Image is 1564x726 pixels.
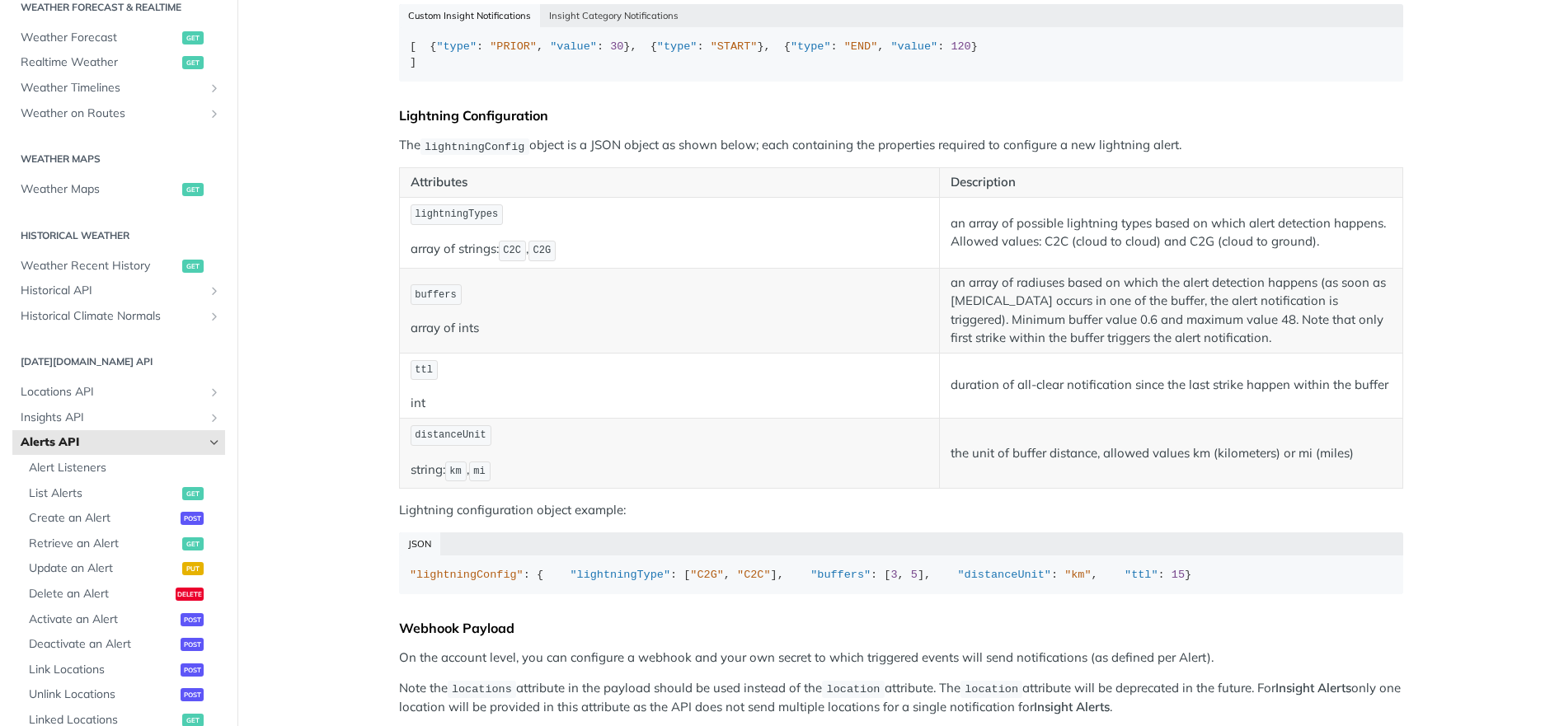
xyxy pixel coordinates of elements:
[399,649,1403,667] p: On the account level, you can configure a webhook and your own secret to which triggered events w...
[890,40,937,53] span: "value"
[415,289,456,301] span: buffers
[21,607,225,632] a: Activate an Alertpost
[911,569,918,581] span: 5
[690,569,724,581] span: "C2G"
[1064,569,1091,581] span: "km"
[844,40,878,53] span: "END"
[410,39,1392,71] div: [ { : , : }, { : }, { : , : } ]
[12,304,225,329] a: Historical Climate NormalsShow subpages for Historical Climate Normals
[208,411,221,424] button: Show subpages for Insights API
[21,456,225,480] a: Alert Listeners
[181,512,204,525] span: post
[21,283,204,299] span: Historical API
[12,101,225,126] a: Weather on RoutesShow subpages for Weather on Routes
[182,183,204,196] span: get
[29,686,176,703] span: Unlink Locations
[208,436,221,449] button: Hide subpages for Alerts API
[411,319,928,338] p: array of ints
[12,279,225,303] a: Historical APIShow subpages for Historical API
[182,487,204,500] span: get
[965,683,1018,696] span: location
[21,481,225,506] a: List Alertsget
[208,107,221,120] button: Show subpages for Weather on Routes
[399,107,1403,124] div: Lightning Configuration
[21,105,204,122] span: Weather on Routes
[490,40,537,53] span: "PRIOR"
[399,501,1403,520] p: Lightning configuration object example:
[21,54,178,71] span: Realtime Weather
[399,679,1403,717] p: Note the attribute in the payload should be used instead of the attribute. The attribute will be ...
[182,562,204,575] span: put
[951,214,1392,251] p: an array of possible lightning types based on which alert detection happens. Allowed values: C2C ...
[411,173,928,192] p: Attributes
[791,40,831,53] span: "type"
[533,245,552,256] span: C2G
[449,466,461,477] span: km
[29,485,178,502] span: List Alerts
[29,536,178,552] span: Retrieve an Alert
[415,208,498,220] span: lightningTypes
[182,31,204,44] span: get
[29,510,176,527] span: Create an Alert
[181,688,204,701] span: post
[12,50,225,75] a: Realtime Weatherget
[21,506,225,531] a: Create an Alertpost
[21,434,204,451] span: Alerts API
[957,569,1050,581] span: "distanceUnit"
[12,380,225,405] a: Locations APIShow subpages for Locations API
[436,40,477,53] span: "type"
[29,611,176,628] span: Activate an Alert
[182,260,204,273] span: get
[181,638,204,651] span: post
[951,40,970,53] span: 120
[657,40,697,53] span: "type"
[21,658,225,682] a: Link Locationspost
[711,40,758,53] span: "START"
[12,76,225,101] a: Weather TimelinesShow subpages for Weather Timelines
[21,384,204,400] span: Locations API
[503,245,521,256] span: C2C
[12,430,225,455] a: Alerts APIHide subpages for Alerts API
[176,588,204,601] span: delete
[21,181,178,198] span: Weather Maps
[21,410,204,426] span: Insights API
[452,683,512,696] span: locations
[182,56,204,69] span: get
[21,532,225,556] a: Retrieve an Alertget
[21,556,225,581] a: Update an Alertput
[208,310,221,323] button: Show subpages for Historical Climate Normals
[21,682,225,707] a: Unlink Locationspost
[890,569,897,581] span: 3
[12,177,225,202] a: Weather Mapsget
[737,569,771,581] span: "C2C"
[415,429,486,441] span: distanceUnit
[181,613,204,626] span: post
[951,173,1392,192] p: Description
[21,632,225,657] a: Deactivate an Alertpost
[399,136,1403,155] p: The object is a JSON object as shown below; each containing the properties required to configure ...
[29,662,176,678] span: Link Locations
[1125,569,1158,581] span: "ttl"
[411,460,928,484] p: string: ,
[182,537,204,550] span: get
[415,364,433,376] span: ttl
[810,569,871,581] span: "buffers"
[550,40,597,53] span: "value"
[610,40,623,53] span: 30
[410,569,524,581] span: "lightningConfig"
[12,228,225,243] h2: Historical Weather
[951,274,1392,348] p: an array of radiuses based on which the alert detection happens (as soon as [MEDICAL_DATA] occurs...
[29,636,176,653] span: Deactivate an Alert
[425,140,525,152] span: lightningConfig
[570,569,670,581] span: "lightningType"
[208,82,221,95] button: Show subpages for Weather Timelines
[1275,680,1351,696] strong: Insight Alerts
[12,405,225,430] a: Insights APIShow subpages for Insights API
[951,376,1392,395] p: duration of all-clear notification since the last strike happen within the buffer
[29,560,178,577] span: Update an Alert
[12,26,225,50] a: Weather Forecastget
[827,683,881,696] span: location
[411,239,928,263] p: array of strings: ,
[21,30,178,46] span: Weather Forecast
[399,620,1403,636] div: Webhook Payload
